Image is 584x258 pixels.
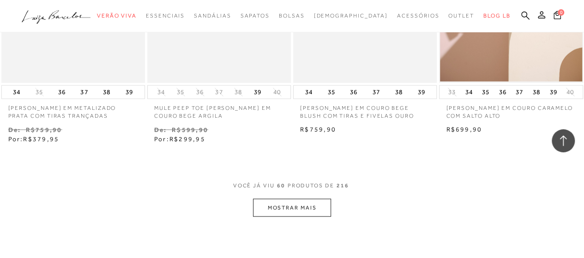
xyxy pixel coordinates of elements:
[300,125,336,132] span: R$759,90
[8,126,21,133] small: De:
[448,7,474,24] a: categoryNavScreenReaderText
[169,135,205,142] span: R$299,95
[446,88,458,96] button: 33
[154,135,205,142] span: Por:
[271,88,283,96] button: 40
[279,12,305,19] span: Bolsas
[240,12,269,19] span: Sapatos
[325,85,338,98] button: 35
[100,85,113,98] button: 38
[193,88,206,96] button: 36
[551,10,564,23] button: 0
[97,12,137,19] span: Verão Viva
[496,85,509,98] button: 36
[483,7,510,24] a: BLOG LB
[547,85,560,98] button: 39
[448,12,474,19] span: Outlet
[1,99,145,120] a: [PERSON_NAME] EM METALIZADO PRATA COM TIRAS TRANÇADAS
[146,12,185,19] span: Essenciais
[513,85,526,98] button: 37
[174,88,187,96] button: 35
[97,7,137,24] a: categoryNavScreenReaderText
[240,7,269,24] a: categoryNavScreenReaderText
[530,85,543,98] button: 38
[212,88,225,96] button: 37
[397,7,439,24] a: categoryNavScreenReaderText
[194,7,231,24] a: categoryNavScreenReaderText
[23,135,59,142] span: R$379,95
[10,85,23,98] button: 34
[564,88,577,96] button: 40
[415,85,427,98] button: 39
[8,135,60,142] span: Por:
[347,85,360,98] button: 36
[33,88,46,96] button: 35
[279,7,305,24] a: categoryNavScreenReaderText
[253,198,331,216] button: MOSTRAR MAIS
[26,126,62,133] small: R$759,90
[446,125,482,132] span: R$699,90
[392,85,405,98] button: 38
[337,181,349,198] span: 216
[558,9,564,16] span: 0
[313,12,388,19] span: [DEMOGRAPHIC_DATA]
[194,12,231,19] span: Sandálias
[55,85,68,98] button: 36
[293,99,437,120] a: [PERSON_NAME] EM COURO BEGE BLUSH COM TIRAS E FIVELAS OURO
[155,88,168,96] button: 34
[463,85,476,98] button: 34
[78,85,90,98] button: 37
[146,7,185,24] a: categoryNavScreenReaderText
[232,88,245,96] button: 38
[397,12,439,19] span: Acessórios
[154,126,167,133] small: De:
[233,181,275,189] span: VOCê JÁ VIU
[172,126,208,133] small: R$599,90
[313,7,388,24] a: noSubCategoriesText
[147,99,291,120] a: MULE PEEP TOE [PERSON_NAME] EM COURO BEGE ARGILA
[123,85,136,98] button: 39
[251,85,264,98] button: 39
[370,85,383,98] button: 37
[479,85,492,98] button: 35
[302,85,315,98] button: 34
[277,181,285,198] span: 60
[483,12,510,19] span: BLOG LB
[439,99,583,120] a: [PERSON_NAME] EM COURO CARAMELO COM SALTO ALTO
[288,181,334,189] span: PRODUTOS DE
